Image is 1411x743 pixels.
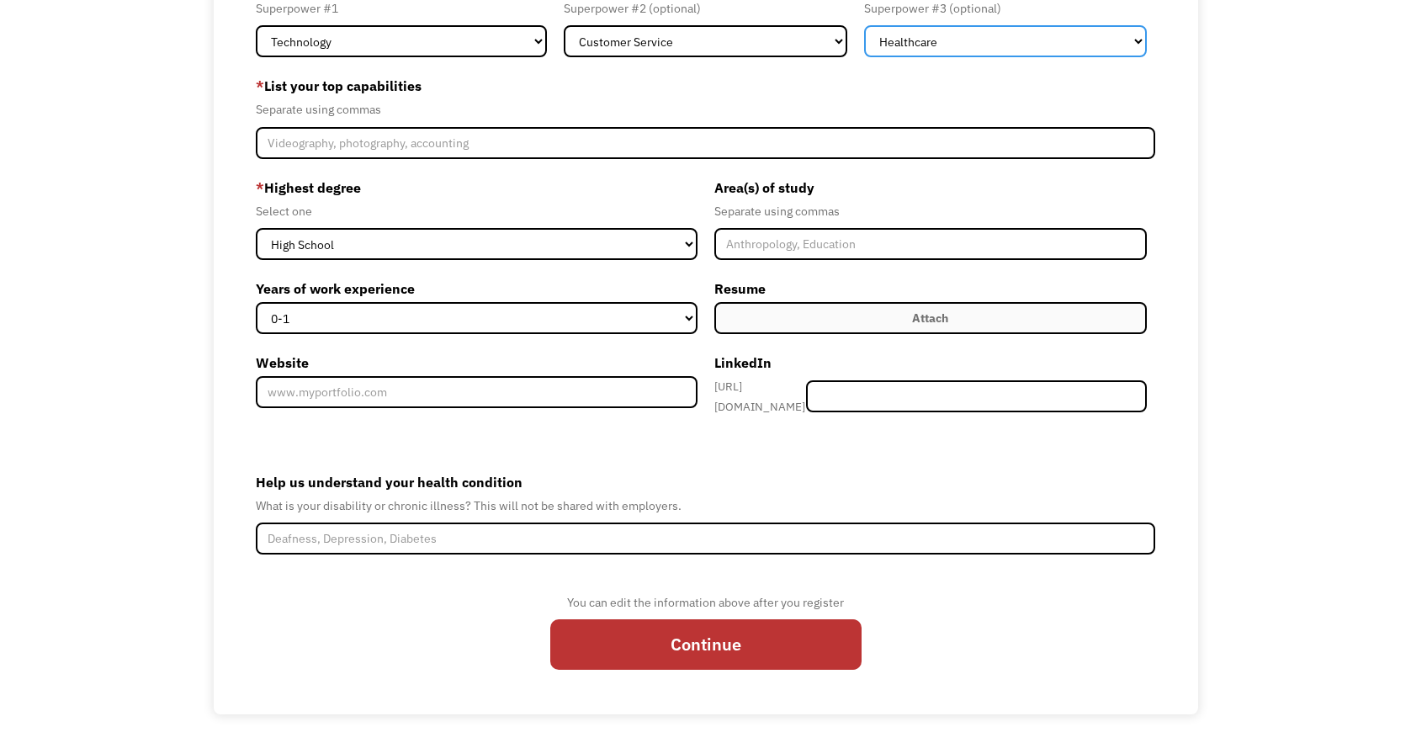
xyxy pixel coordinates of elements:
[256,275,698,302] label: Years of work experience
[256,376,698,408] input: www.myportfolio.com
[256,201,698,221] div: Select one
[256,99,1155,119] div: Separate using commas
[714,302,1148,334] label: Attach
[256,72,1155,99] label: List your top capabilities
[714,275,1148,302] label: Resume
[256,496,1155,516] div: What is your disability or chronic illness? This will not be shared with employers.
[256,174,698,201] label: Highest degree
[714,376,806,417] div: [URL][DOMAIN_NAME]
[714,174,1148,201] label: Area(s) of study
[256,349,698,376] label: Website
[550,592,862,613] div: You can edit the information above after you register
[256,469,1155,496] label: Help us understand your health condition
[256,523,1155,555] input: Deafness, Depression, Diabetes
[256,127,1155,159] input: Videography, photography, accounting
[714,201,1148,221] div: Separate using commas
[550,619,862,669] input: Continue
[912,308,948,328] div: Attach
[714,349,1148,376] label: LinkedIn
[714,228,1148,260] input: Anthropology, Education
